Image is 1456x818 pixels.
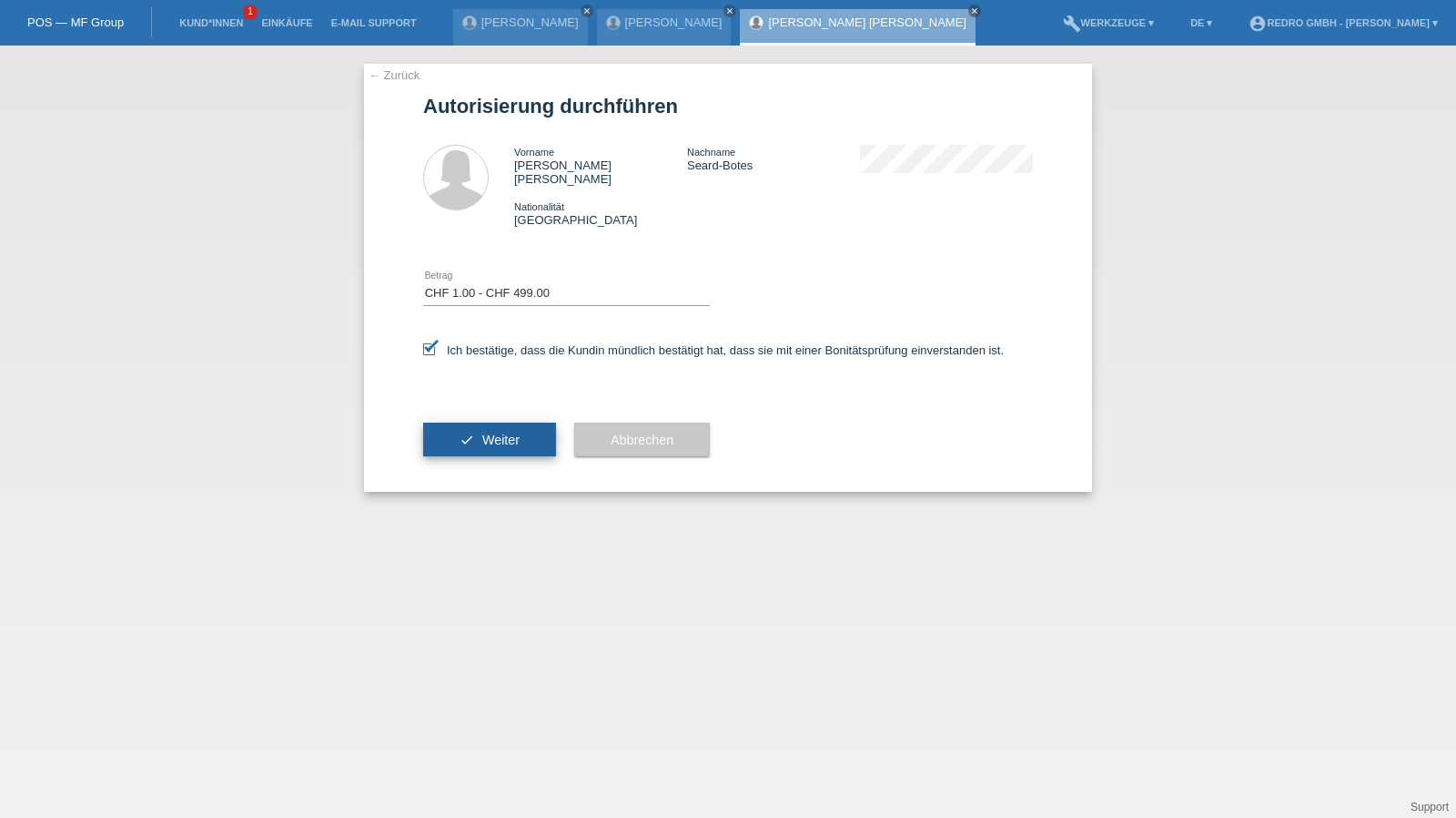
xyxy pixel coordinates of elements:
a: account_circleRedro GmbH - [PERSON_NAME] ▾ [1239,17,1447,28]
button: Abbrechen [574,423,710,457]
span: Weiter [482,433,520,447]
i: account_circle [1249,15,1267,33]
span: Abbrechen [611,433,673,447]
h1: Autorisierung durchführen [423,95,1033,118]
i: close [582,6,591,15]
i: close [970,6,979,15]
a: close [723,5,736,17]
a: buildWerkzeuge ▾ [1054,17,1164,28]
a: DE ▾ [1181,17,1221,28]
i: check [460,433,474,447]
span: 1 [243,5,258,20]
div: [PERSON_NAME] [PERSON_NAME] [514,145,687,186]
label: Ich bestätige, dass die Kundin mündlich bestätigt hat, dass sie mit einer Bonitätsprüfung einvers... [423,343,1004,357]
a: Support [1410,801,1449,813]
div: [GEOGRAPHIC_DATA] [514,199,687,227]
span: Nachname [687,147,735,158]
a: close [968,5,981,17]
a: Kund*innen [170,17,252,28]
a: ← Zurück [369,68,420,82]
a: POS — MF Group [27,15,124,29]
a: [PERSON_NAME] [625,15,723,29]
button: check Weiter [423,423,556,457]
a: E-Mail Support [322,17,426,28]
i: close [725,6,734,15]
a: Einkäufe [252,17,321,28]
a: [PERSON_NAME] [481,15,579,29]
span: Nationalität [514,201,564,212]
i: build [1063,15,1081,33]
a: close [581,5,593,17]
a: [PERSON_NAME] [PERSON_NAME] [768,15,966,29]
div: Seard-Botes [687,145,860,172]
span: Vorname [514,147,554,158]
